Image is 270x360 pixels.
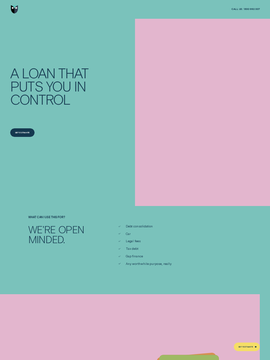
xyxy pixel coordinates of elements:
[27,216,99,219] div: What can I use this for?
[244,8,260,11] span: 1300 992 007
[126,239,141,244] span: Legal fees
[10,66,92,106] h4: A LOAN THAT PUTS YOU IN CONTROL
[27,224,99,244] div: We're open minded.
[231,8,260,11] a: Call us:1300 992 007
[126,247,138,251] span: Tax debt
[234,343,260,351] a: Get Estimate
[126,232,131,236] span: Car
[126,262,172,266] span: Any worthwhile purpose, really
[126,224,153,229] span: Debt consolidation
[10,128,34,137] a: Get Estimate
[11,5,18,14] img: Wisr
[231,8,243,11] span: Call us:
[126,254,143,259] span: Gap finance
